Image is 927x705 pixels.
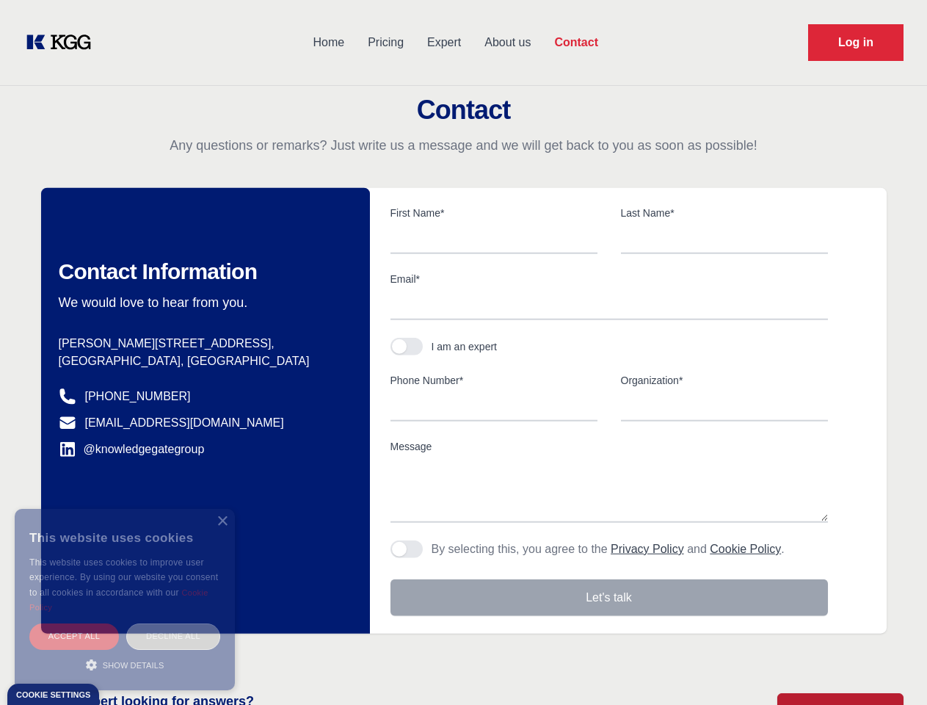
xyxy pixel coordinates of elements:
a: [EMAIL_ADDRESS][DOMAIN_NAME] [85,414,284,432]
a: Cookie Policy [29,588,208,612]
p: By selecting this, you agree to the and . [432,540,785,558]
a: Cookie Policy [710,543,781,555]
label: Email* [390,272,828,286]
div: Decline all [126,623,220,649]
label: Organization* [621,373,828,388]
a: Privacy Policy [611,543,684,555]
p: [PERSON_NAME][STREET_ADDRESS], [59,335,346,352]
a: KOL Knowledge Platform: Talk to Key External Experts (KEE) [23,31,103,54]
a: [PHONE_NUMBER] [85,388,191,405]
span: This website uses cookies to improve user experience. By using our website you consent to all coo... [29,557,218,598]
a: About us [473,23,542,62]
button: Let's talk [390,579,828,616]
div: Show details [29,657,220,672]
a: Expert [415,23,473,62]
label: First Name* [390,206,597,220]
h2: Contact Information [59,258,346,285]
a: Home [301,23,356,62]
label: Last Name* [621,206,828,220]
p: [GEOGRAPHIC_DATA], [GEOGRAPHIC_DATA] [59,352,346,370]
iframe: Chat Widget [854,634,927,705]
div: Close [217,516,228,527]
span: Show details [103,661,164,670]
h2: Contact [18,95,909,125]
p: Any questions or remarks? Just write us a message and we will get back to you as soon as possible! [18,137,909,154]
a: Pricing [356,23,415,62]
div: Cookie settings [16,691,90,699]
div: Accept all [29,623,119,649]
div: This website uses cookies [29,520,220,555]
a: @knowledgegategroup [59,441,205,458]
label: Phone Number* [390,373,597,388]
a: Request Demo [808,24,904,61]
a: Contact [542,23,610,62]
p: We would love to hear from you. [59,294,346,311]
div: I am an expert [432,339,498,354]
label: Message [390,439,828,454]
